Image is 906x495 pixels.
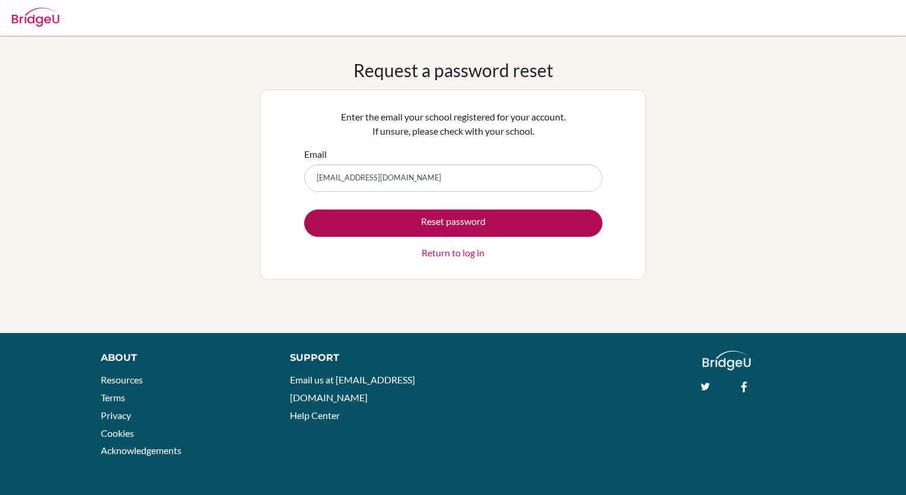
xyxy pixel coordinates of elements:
[101,427,134,439] a: Cookies
[101,445,181,456] a: Acknowledgements
[12,8,59,27] img: Bridge-U
[290,374,415,403] a: Email us at [EMAIL_ADDRESS][DOMAIN_NAME]
[422,246,484,260] a: Return to log in
[101,392,125,403] a: Terms
[353,59,553,81] h1: Request a password reset
[304,110,602,138] p: Enter the email your school registered for your account. If unsure, please check with your school.
[101,374,143,385] a: Resources
[290,410,340,421] a: Help Center
[290,351,441,365] div: Support
[304,210,602,237] button: Reset password
[703,351,751,370] img: logo_white@2x-f4f0deed5e89b7ecb1c2cc34c3e3d731f90f0f143d5ea2071677605dd97b5244.png
[304,147,327,161] label: Email
[101,351,264,365] div: About
[101,410,131,421] a: Privacy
